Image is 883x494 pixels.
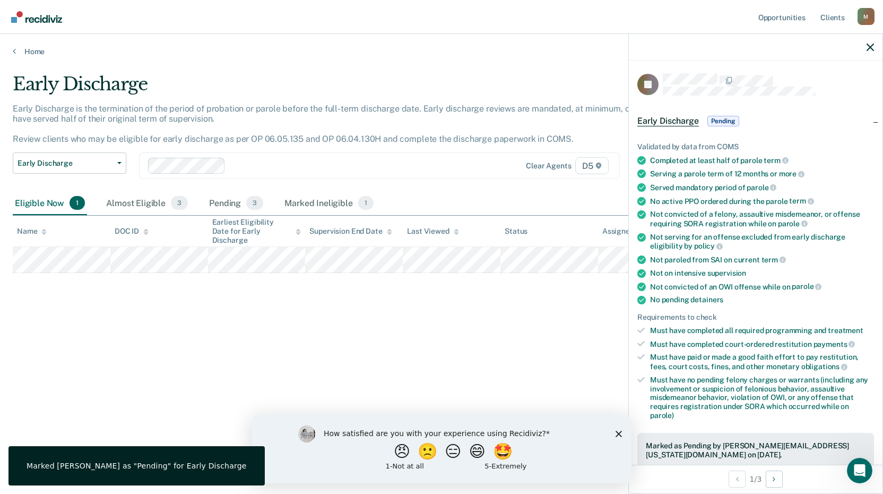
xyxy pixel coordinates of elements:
iframe: Intercom live chat [847,458,872,483]
div: 1 / 3 [629,465,882,493]
div: Assigned to [602,227,652,236]
span: parole [778,219,808,228]
span: 3 [246,196,263,210]
div: Must have completed court-ordered restitution [650,339,874,349]
span: Early Discharge [18,159,113,168]
span: term [764,156,788,165]
iframe: Survey by Kim from Recidiviz [252,415,631,483]
span: parole) [650,411,674,420]
span: treatment [828,326,863,335]
div: DOC ID [115,227,149,236]
div: Early Discharge [13,73,675,104]
span: payments [813,340,855,348]
div: Must have completed all required programming and [650,326,874,335]
span: Early Discharge [637,116,699,126]
span: parole [747,183,776,192]
div: Marked Ineligible [282,192,376,215]
div: Not convicted of a felony, assaultive misdemeanor, or offense requiring SORA registration while on [650,210,874,228]
div: Status [505,227,527,236]
div: Eligible Now [13,192,87,215]
div: Must have paid or made a good faith effort to pay restitution, fees, court costs, fines, and othe... [650,353,874,371]
div: No active PPO ordered during the parole [650,197,874,206]
button: Next Opportunity [766,471,783,488]
span: 1 [358,196,374,210]
a: Home [13,47,870,56]
span: D5 [575,157,609,174]
img: Recidiviz [11,11,62,23]
div: Pending [207,192,265,215]
div: No pending [650,295,874,304]
span: 3 [171,196,188,210]
div: Not serving for an offense excluded from early discharge eligibility by [650,233,874,251]
div: M [858,8,875,25]
div: Serving a parole term of 12 months or [650,169,874,178]
span: term [761,255,786,264]
span: parole [792,282,821,291]
span: supervision [707,269,746,277]
span: Pending [707,116,739,126]
div: Not on intensive [650,269,874,278]
p: Early Discharge is the termination of the period of probation or parole before the full-term disc... [13,104,672,144]
div: Supervision End Date [309,227,392,236]
div: Not convicted of an OWI offense while on [650,282,874,292]
div: Marked [PERSON_NAME] as "Pending" for Early Discharge [27,461,247,471]
div: Served mandatory period of [650,183,874,192]
div: Earliest Eligibility Date for Early Discharge [212,218,301,244]
span: 1 [70,196,85,210]
span: detainers [690,295,723,304]
div: Almost Eligible [104,192,190,215]
span: term [789,197,813,205]
span: obligations [801,362,847,371]
div: Not paroled from SAI on current [650,255,874,265]
div: Last Viewed [407,227,458,236]
div: Requirements to check [637,313,874,322]
span: more [779,169,804,178]
div: Name [17,227,47,236]
span: policy [694,242,723,250]
button: Previous Opportunity [729,471,746,488]
button: Profile dropdown button [858,8,875,25]
div: Marked as Pending by [PERSON_NAME][EMAIL_ADDRESS][US_STATE][DOMAIN_NAME] on [DATE]. [646,441,865,459]
div: Must have no pending felony charges or warrants (including any involvement or suspicion of feloni... [650,376,874,420]
div: Validated by data from COMS [637,142,874,151]
div: Clear agents [526,161,571,171]
div: Completed at least half of parole [650,156,874,165]
div: Early DischargePending [629,104,882,138]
